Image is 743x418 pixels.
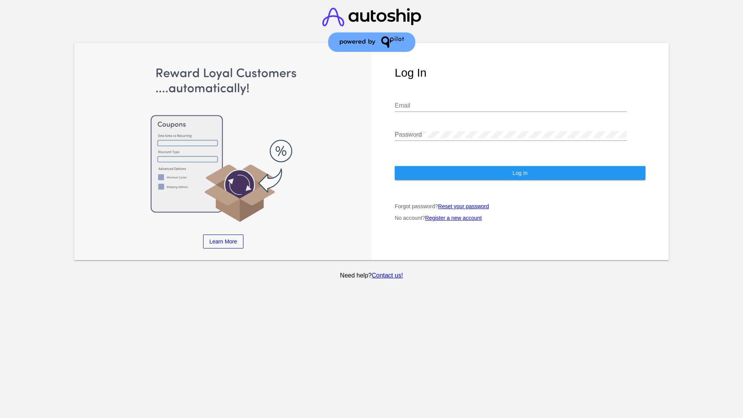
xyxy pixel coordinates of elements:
[395,166,645,180] button: Log In
[395,102,627,109] input: Email
[438,203,489,209] a: Reset your password
[209,238,237,245] span: Learn More
[395,66,645,79] h1: Log In
[98,66,349,223] img: Apply Coupons Automatically to Scheduled Orders with QPilot
[371,272,403,279] a: Contact us!
[73,272,670,279] p: Need help?
[395,215,645,221] p: No account?
[512,170,527,176] span: Log In
[425,215,482,221] a: Register a new account
[203,235,243,248] a: Learn More
[395,203,645,209] p: Forgot password?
